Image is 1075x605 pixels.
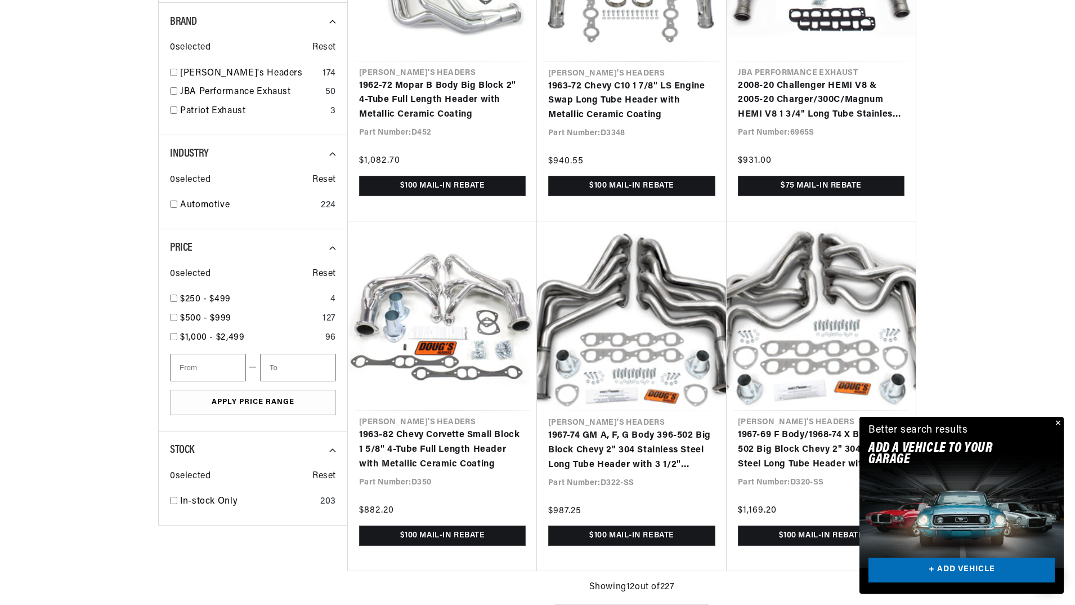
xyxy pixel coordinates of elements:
[170,444,194,456] span: Stock
[320,495,336,509] div: 203
[180,314,231,323] span: $500 - $999
[170,390,336,415] button: Apply Price Range
[322,312,336,326] div: 127
[170,41,210,55] span: 0 selected
[738,79,904,122] a: 2008-20 Challenger HEMI V8 & 2005-20 Charger/300C/Magnum HEMI V8 1 3/4" Long Tube Stainless Steel...
[180,66,318,81] a: [PERSON_NAME]'s Headers
[170,469,210,484] span: 0 selected
[359,428,526,471] a: 1963-82 Chevy Corvette Small Block 1 5/8" 4-Tube Full Length Header with Metallic Ceramic Coating
[312,469,336,484] span: Reset
[170,148,209,159] span: Industry
[312,173,336,188] span: Reset
[180,85,321,100] a: JBA Performance Exhaust
[1050,417,1064,430] button: Close
[325,331,336,345] div: 96
[170,267,210,282] span: 0 selected
[322,66,336,81] div: 174
[589,580,675,595] span: Showing 12 out of 227
[321,198,336,213] div: 224
[868,422,968,439] div: Better search results
[249,361,257,375] span: —
[868,443,1027,466] h2: Add A VEHICLE to your garage
[312,41,336,55] span: Reset
[548,429,715,472] a: 1967-74 GM A, F, G Body 396-502 Big Block Chevy 2" 304 Stainless Steel Long Tube Header with 3 1/...
[170,173,210,188] span: 0 selected
[170,242,192,253] span: Price
[359,79,526,122] a: 1962-72 Mopar B Body Big Block 2" 4-Tube Full Length Header with Metallic Ceramic Coating
[180,295,231,304] span: $250 - $499
[180,495,316,509] a: In-stock Only
[180,104,326,119] a: Patriot Exhaust
[738,428,904,471] a: 1967-69 F Body/1968-74 X Body 396-502 Big Block Chevy 2" 304 Stainless Steel Long Tube Header wit...
[180,198,316,213] a: Automotive
[170,354,246,381] input: From
[260,354,336,381] input: To
[325,85,336,100] div: 50
[868,558,1055,583] a: + ADD VEHICLE
[330,104,336,119] div: 3
[180,333,245,342] span: $1,000 - $2,499
[548,79,715,123] a: 1963-72 Chevy C10 1 7/8" LS Engine Swap Long Tube Header with Metallic Ceramic Coating
[312,267,336,282] span: Reset
[330,292,336,307] div: 4
[170,16,197,28] span: Brand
